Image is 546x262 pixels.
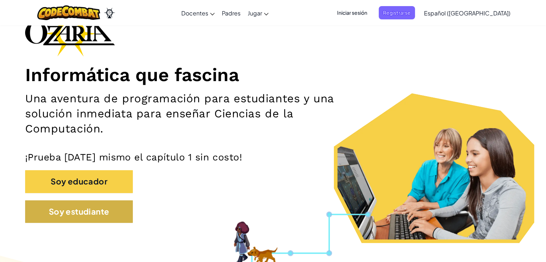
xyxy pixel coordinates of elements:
[424,9,510,17] span: Español ([GEOGRAPHIC_DATA])
[25,170,133,193] button: Soy educador
[37,5,100,20] img: CodeCombat logo
[420,3,514,23] a: Español ([GEOGRAPHIC_DATA])
[25,151,521,163] p: ¡Prueba [DATE] mismo el capítulo 1 sin costo!
[333,6,372,19] button: Iniciar sesión
[25,64,521,86] h1: Informática que fascina
[25,10,115,56] img: Ozaria branding logo
[104,8,115,18] img: Ozaria
[218,3,244,23] a: Padres
[25,91,357,137] h2: Una aventura de programación para estudiantes y una solución inmediata para enseñar Ciencias de l...
[181,9,208,17] span: Docentes
[379,6,415,19] button: Registrarse
[178,3,218,23] a: Docentes
[25,200,133,223] button: Soy estudiante
[248,9,262,17] span: Jugar
[244,3,272,23] a: Jugar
